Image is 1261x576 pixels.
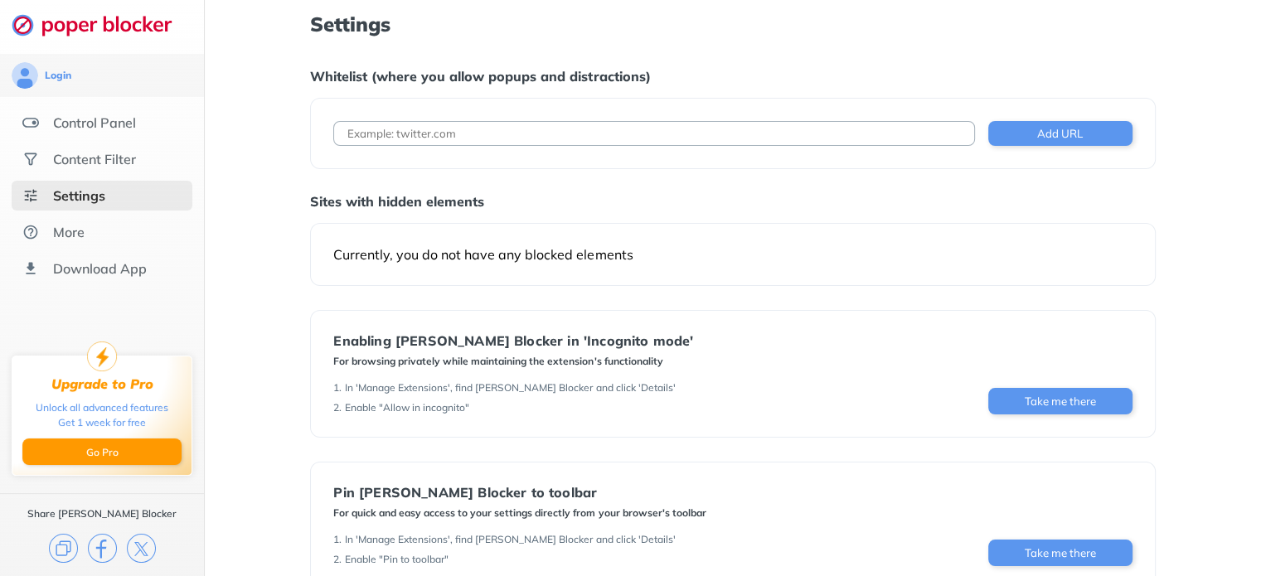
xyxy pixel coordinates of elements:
div: Enable "Pin to toolbar" [345,553,449,566]
div: Pin [PERSON_NAME] Blocker to toolbar [333,485,706,500]
div: Get 1 week for free [58,415,146,430]
div: 2 . [333,401,342,414]
button: Add URL [988,121,1132,146]
div: In 'Manage Extensions', find [PERSON_NAME] Blocker and click 'Details' [345,381,675,394]
img: logo-webpage.svg [12,13,190,36]
button: Take me there [988,388,1132,414]
img: facebook.svg [88,534,117,563]
img: settings-selected.svg [22,187,39,204]
div: In 'Manage Extensions', find [PERSON_NAME] Blocker and click 'Details' [345,533,675,546]
div: Sites with hidden elements [310,193,1155,210]
img: avatar.svg [12,62,38,89]
div: Download App [53,260,147,277]
div: For browsing privately while maintaining the extension's functionality [333,355,693,368]
div: Whitelist (where you allow popups and distractions) [310,68,1155,85]
img: social.svg [22,151,39,167]
div: Settings [53,187,105,204]
img: copy.svg [49,534,78,563]
img: features.svg [22,114,39,131]
div: Enable "Allow in incognito" [345,401,469,414]
button: Go Pro [22,438,182,465]
div: Unlock all advanced features [36,400,168,415]
img: about.svg [22,224,39,240]
div: Currently, you do not have any blocked elements [333,246,1132,263]
div: 1 . [333,533,342,546]
div: Share [PERSON_NAME] Blocker [27,507,177,520]
div: Enabling [PERSON_NAME] Blocker in 'Incognito mode' [333,333,693,348]
img: download-app.svg [22,260,39,277]
img: upgrade-to-pro.svg [87,341,117,371]
div: 2 . [333,553,342,566]
h1: Settings [310,13,1155,35]
div: More [53,224,85,240]
button: Take me there [988,540,1132,566]
div: For quick and easy access to your settings directly from your browser's toolbar [333,506,706,520]
div: Upgrade to Pro [51,376,153,392]
div: 1 . [333,381,342,394]
div: Content Filter [53,151,136,167]
div: Control Panel [53,114,136,131]
img: x.svg [127,534,156,563]
input: Example: twitter.com [333,121,974,146]
div: Login [45,69,71,82]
